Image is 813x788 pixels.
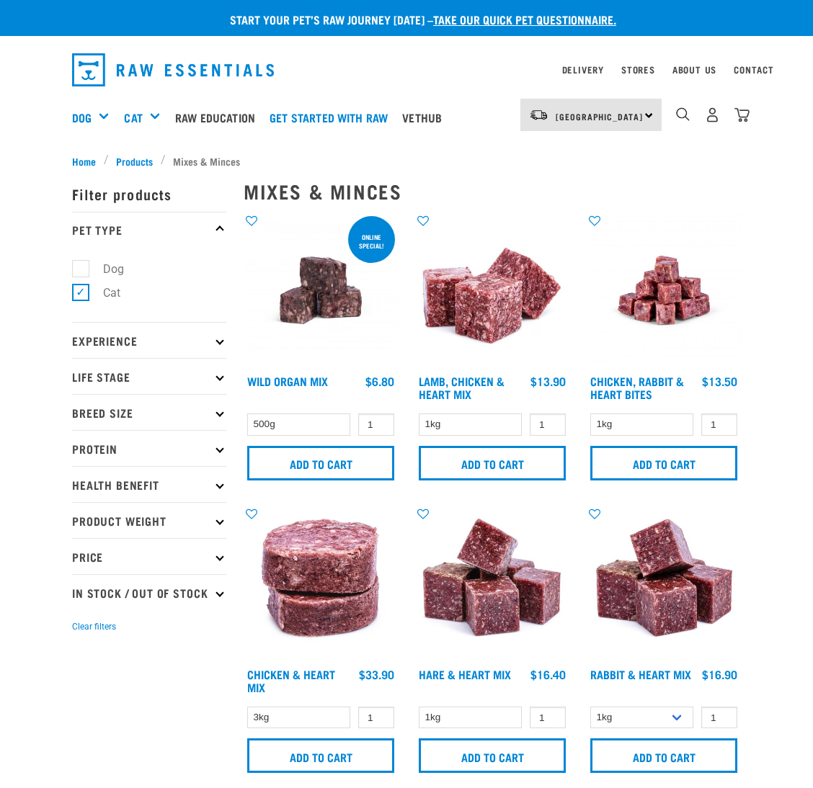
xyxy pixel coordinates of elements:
a: Home [72,153,104,169]
a: Delivery [562,67,604,72]
p: Breed Size [72,394,226,430]
a: Stores [621,67,655,72]
img: Chicken Rabbit Heart 1609 [587,213,741,367]
input: 1 [530,413,566,436]
a: Hare & Heart Mix [419,671,511,677]
img: 1087 Rabbit Heart Cubes 01 [587,506,741,661]
a: Cat [124,109,142,126]
label: Dog [80,260,130,278]
div: $16.90 [702,668,737,681]
img: van-moving.png [529,109,548,122]
p: Pet Type [72,212,226,248]
button: Clear filters [72,620,116,633]
img: Pile Of Cubed Hare Heart For Pets [415,506,569,661]
a: About Us [672,67,716,72]
input: 1 [358,413,394,436]
input: Add to cart [419,446,566,480]
p: Price [72,538,226,574]
nav: breadcrumbs [72,153,741,169]
p: Health Benefit [72,466,226,502]
a: Dog [72,109,92,126]
input: Add to cart [419,738,566,773]
a: Wild Organ Mix [247,377,328,384]
img: Chicken and Heart Medallions [244,506,398,661]
input: 1 [701,413,737,436]
input: 1 [530,707,566,729]
div: $16.40 [530,668,566,681]
a: Rabbit & Heart Mix [590,671,691,677]
a: Lamb, Chicken & Heart Mix [419,377,505,397]
a: Contact [734,67,774,72]
input: Add to cart [590,738,737,773]
img: 1124 Lamb Chicken Heart Mix 01 [415,213,569,367]
a: Chicken & Heart Mix [247,671,335,690]
nav: dropdown navigation [61,48,752,92]
input: Add to cart [247,738,394,773]
input: 1 [358,707,394,729]
p: Protein [72,430,226,466]
div: $13.50 [702,375,737,388]
div: ONLINE SPECIAL! [348,226,395,256]
input: 1 [701,707,737,729]
img: user.png [705,107,720,122]
img: Raw Essentials Logo [72,53,274,86]
img: Wild Organ Mix [244,213,398,367]
span: Products [116,153,153,169]
img: home-icon@2x.png [734,107,750,122]
p: Life Stage [72,358,226,394]
span: Home [72,153,96,169]
div: $6.80 [365,375,394,388]
img: home-icon-1@2x.png [676,107,690,121]
span: [GEOGRAPHIC_DATA] [556,114,643,119]
p: Filter products [72,176,226,212]
input: Add to cart [590,446,737,480]
p: In Stock / Out Of Stock [72,574,226,610]
a: Raw Education [172,89,266,146]
a: take our quick pet questionnaire. [433,16,616,22]
p: Experience [72,322,226,358]
label: Cat [80,284,126,302]
p: Product Weight [72,502,226,538]
div: $33.90 [359,668,394,681]
a: Products [109,153,161,169]
div: $13.90 [530,375,566,388]
input: Add to cart [247,446,394,480]
a: Get started with Raw [266,89,399,146]
a: Vethub [399,89,453,146]
h2: Mixes & Minces [244,180,741,202]
a: Chicken, Rabbit & Heart Bites [590,377,684,397]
